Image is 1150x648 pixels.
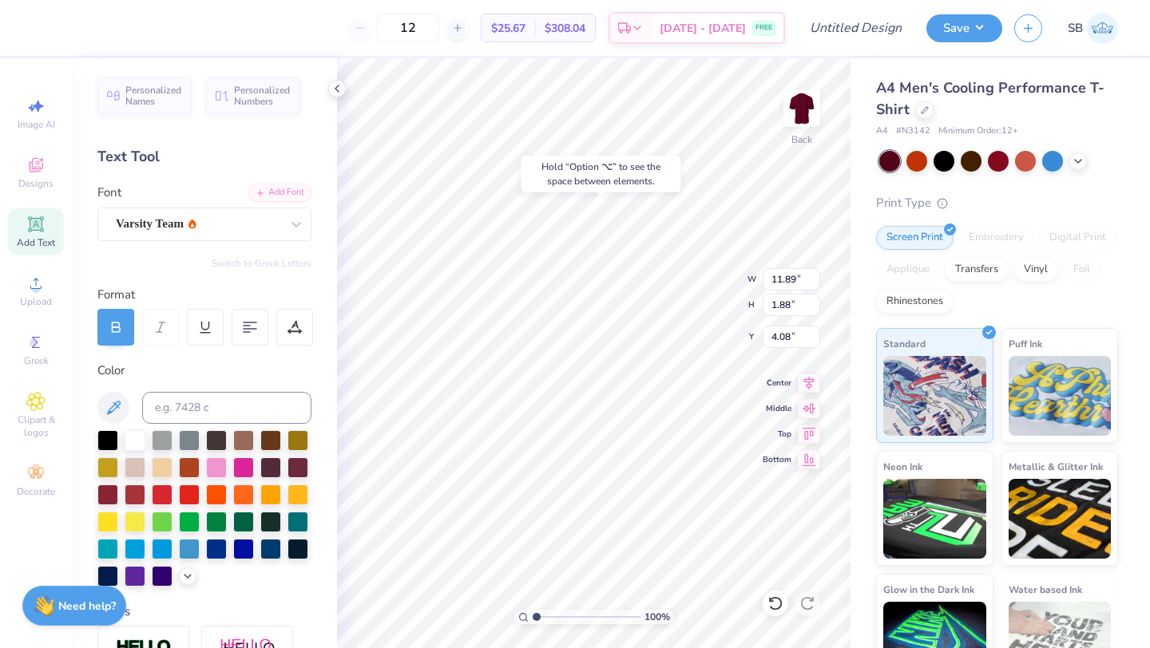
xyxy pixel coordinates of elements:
span: A4 Men's Cooling Performance T-Shirt [876,78,1104,119]
div: Vinyl [1013,258,1058,282]
img: Standard [883,356,986,436]
span: Bottom [763,454,791,465]
span: Metallic & Glitter Ink [1009,458,1103,475]
div: Text Tool [97,146,311,168]
span: SB [1068,19,1083,38]
span: Greek [24,354,49,367]
span: # N3142 [896,124,930,138]
span: $25.67 [491,20,525,37]
a: SB [1068,13,1118,44]
span: Neon Ink [883,458,922,475]
div: Hold “Option ⌥” to see the space between elements. [521,156,681,192]
div: Rhinestones [876,290,954,314]
div: Transfers [945,258,1009,282]
div: Back [791,132,812,147]
span: Middle [763,403,791,414]
div: Digital Print [1039,226,1116,250]
span: Upload [20,295,52,308]
div: Foil [1063,258,1100,282]
span: Minimum Order: 12 + [938,124,1018,138]
img: Metallic & Glitter Ink [1009,479,1112,559]
div: Styles [97,603,311,621]
span: Designs [18,177,54,190]
button: Save [926,14,1002,42]
span: Top [763,429,791,440]
input: e.g. 7428 c [142,392,311,424]
div: Embroidery [958,226,1034,250]
span: A4 [876,124,888,138]
button: Switch to Greek Letters [212,257,311,270]
span: Glow in the Dark Ink [883,581,974,598]
img: Neon Ink [883,479,986,559]
span: Standard [883,335,926,352]
span: Clipart & logos [8,413,64,439]
span: Personalized Names [125,85,182,107]
input: Untitled Design [797,12,914,44]
span: Center [763,377,791,389]
div: Applique [876,258,940,282]
div: Format [97,286,313,304]
span: Decorate [17,485,55,498]
img: Stephanie Bilsky [1087,13,1118,44]
div: Add Font [248,184,311,202]
span: [DATE] - [DATE] [660,20,746,37]
label: Font [97,184,121,202]
span: FREE [755,22,772,34]
span: Image AI [18,118,55,131]
span: $308.04 [545,20,585,37]
strong: Need help? [58,599,116,614]
span: Add Text [17,236,55,249]
input: – – [377,14,439,42]
div: Screen Print [876,226,954,250]
img: Puff Ink [1009,356,1112,436]
div: Print Type [876,194,1118,212]
div: Color [97,362,311,380]
span: Puff Ink [1009,335,1042,352]
span: Personalized Numbers [234,85,291,107]
img: Back [786,93,818,124]
span: 100 % [644,610,670,624]
span: Water based Ink [1009,581,1082,598]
